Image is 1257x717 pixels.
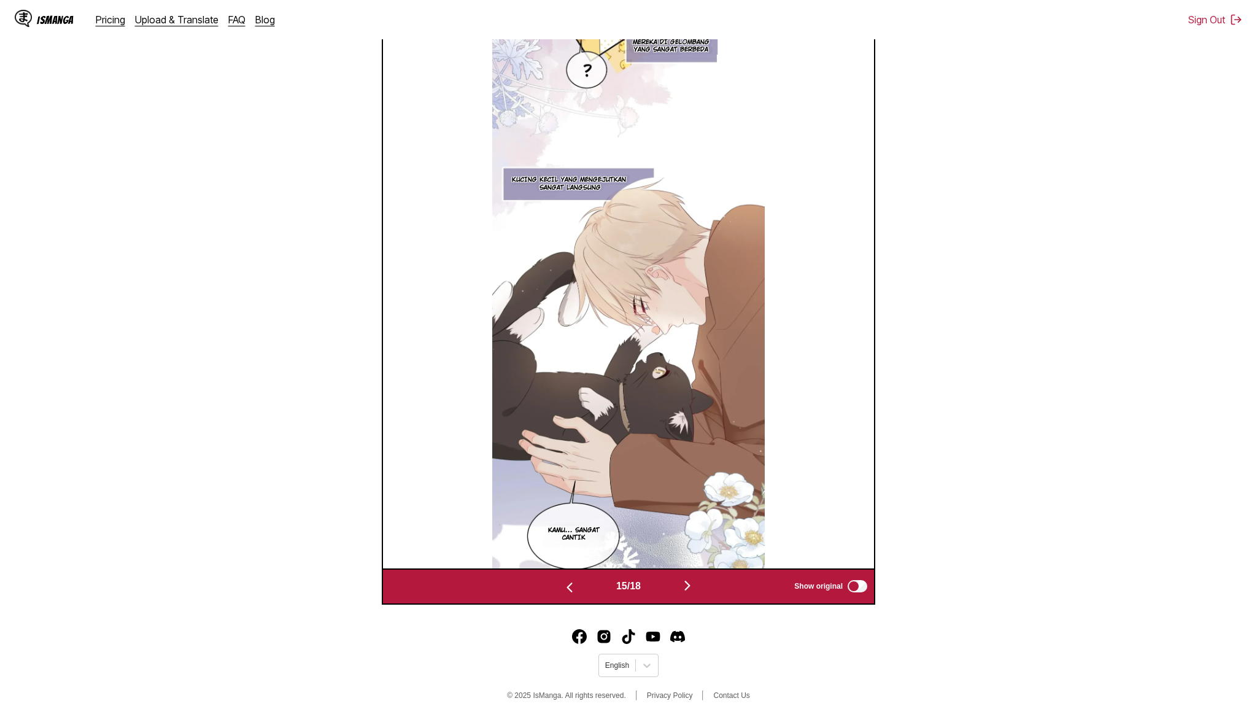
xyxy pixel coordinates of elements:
[37,14,74,26] div: IsManga
[572,629,587,644] a: Facebook
[562,580,577,595] img: Previous page
[680,578,695,593] img: Next page
[15,10,96,29] a: IsManga LogoIsManga
[597,629,611,644] a: Instagram
[96,14,125,26] a: Pricing
[646,629,660,644] img: IsManga YouTube
[135,14,219,26] a: Upload & Translate
[670,629,685,644] a: Discord
[538,524,609,544] p: KAMU... SANGAT CANTIK
[622,36,720,56] p: MEREKA DI GELOMBANG YANG SANGAT BERBEDA
[509,174,628,186] p: KUCING KECIL YANG MENGEJUTKAN
[713,691,749,700] a: Contact Us
[646,629,660,644] a: Youtube
[255,14,275,26] a: Blog
[507,691,626,700] span: © 2025 IsManga. All rights reserved.
[1230,14,1242,26] img: Sign out
[537,182,603,194] p: SANGAT LANGSUNG
[228,14,246,26] a: FAQ
[605,661,607,670] input: Select language
[794,582,843,591] span: Show original
[1188,14,1242,26] button: Sign Out
[621,629,636,644] img: IsManga TikTok
[670,629,685,644] img: IsManga Discord
[572,629,587,644] img: IsManga Facebook
[616,581,641,592] span: 15 / 18
[15,10,32,27] img: IsManga Logo
[597,629,611,644] img: IsManga Instagram
[621,629,636,644] a: TikTok
[848,580,867,592] input: Show original
[647,691,693,700] a: Privacy Policy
